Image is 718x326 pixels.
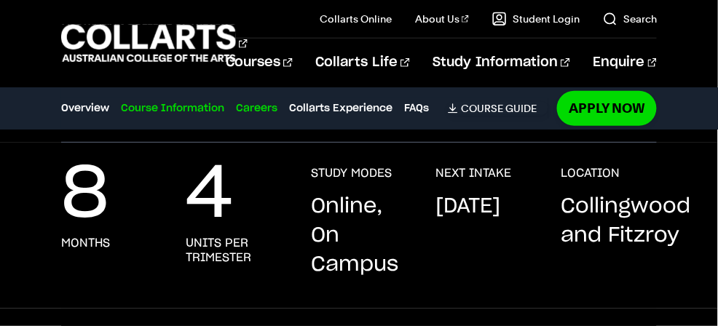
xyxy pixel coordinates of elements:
[593,39,657,87] a: Enquire
[603,12,657,26] a: Search
[61,100,109,116] a: Overview
[561,192,690,250] p: Collingwood and Fitzroy
[311,192,407,279] p: Online, On Campus
[448,102,548,115] a: Course Guide
[61,236,110,250] h3: months
[316,39,410,87] a: Collarts Life
[236,100,277,116] a: Careers
[61,23,190,64] div: Go to homepage
[311,166,392,180] h3: STUDY MODES
[121,100,224,116] a: Course Information
[492,12,580,26] a: Student Login
[416,12,470,26] a: About Us
[557,91,657,125] a: Apply Now
[436,166,512,180] h3: NEXT INTAKE
[226,39,292,87] a: Courses
[561,166,620,180] h3: LOCATION
[405,100,430,116] a: FAQs
[433,39,570,87] a: Study Information
[289,100,393,116] a: Collarts Experience
[436,192,501,221] p: [DATE]
[320,12,392,26] a: Collarts Online
[186,166,233,224] p: 4
[61,166,109,224] p: 8
[186,236,282,265] h3: units per trimester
